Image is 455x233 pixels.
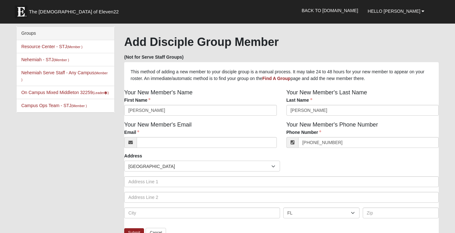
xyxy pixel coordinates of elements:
a: Nehemiah Serve Staff - Any Campus(Member ) [21,70,108,82]
label: First Name [124,97,150,103]
div: Your New Member's Name [119,88,282,120]
img: Eleven22 logo [15,5,27,18]
input: Address Line 1 [124,176,439,187]
a: Find A Group [262,76,291,81]
div: Groups [17,27,114,40]
small: (Member ) [72,104,87,108]
span: The [DEMOGRAPHIC_DATA] of Eleven22 [29,9,119,15]
div: Your New Member's Email [119,120,282,153]
h1: Add Disciple Group Member [124,35,439,49]
small: (Member ) [67,45,82,49]
input: City [124,208,280,218]
a: The [DEMOGRAPHIC_DATA] of Eleven22 [11,2,139,18]
a: Nehemiah - STJ(Member ) [21,57,69,62]
a: Back to [DOMAIN_NAME] [297,3,363,18]
small: (Leader ) [93,91,109,95]
label: Phone Number [286,129,322,135]
h5: (Not for Serve Staff Groups) [124,55,439,60]
a: Hello [PERSON_NAME] [363,3,429,19]
a: On Campus Mixed Middleton 32259(Leader) [21,90,109,95]
small: (Member ) [54,58,69,62]
a: Resource Center - STJ(Member ) [21,44,83,49]
div: Your New Member's Last Name [282,88,444,120]
span: page and add the new member there. [291,76,365,81]
input: Address Line 2 [124,192,439,203]
span: Hello [PERSON_NAME] [368,9,421,14]
a: Campus Ops Team - STJ(Member ) [21,103,87,108]
label: Last Name [286,97,312,103]
input: Zip [363,208,439,218]
label: Address [124,153,142,159]
div: Your New Member's Phone Number [282,120,444,153]
span: This method of adding a new member to your disciple group is a manual process. It may take 24 to ... [131,69,424,81]
label: Email [124,129,139,135]
span: [GEOGRAPHIC_DATA] [128,161,271,172]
